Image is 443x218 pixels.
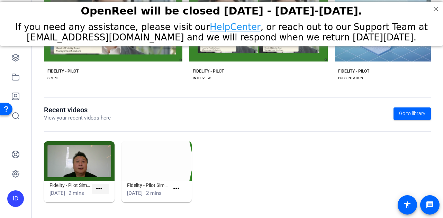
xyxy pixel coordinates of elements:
[15,20,428,41] span: If you need any assistance, please visit our , or reach out to our Support Team at [EMAIL_ADDRESS...
[95,184,103,193] mat-icon: more_horiz
[127,181,170,189] h1: Fidelity - Pilot Simple (50489)
[193,75,211,81] div: INTERVIEW
[47,68,79,74] div: FIDELITY - PILOT
[426,201,434,209] mat-icon: message
[47,75,60,81] div: SIMPLE
[9,3,434,15] div: OpenReel will be closed [DATE] - [DATE]-[DATE].
[338,68,369,74] div: FIDELITY - PILOT
[44,114,111,122] p: View your recent videos here
[44,106,111,114] h1: Recent videos
[172,184,181,193] mat-icon: more_horiz
[49,190,65,196] span: [DATE]
[49,181,92,189] h1: Fidelity - Pilot Simple (50511)
[69,190,84,196] span: 2 mins
[394,107,431,120] a: Go to library
[210,20,261,30] a: HelpCenter
[193,68,224,74] div: FIDELITY - PILOT
[403,201,412,209] mat-icon: accessibility
[7,190,24,207] div: ID
[399,110,425,117] span: Go to library
[338,75,363,81] div: PRESENTATION
[146,190,162,196] span: 2 mins
[121,141,192,181] img: Fidelity - Pilot Simple (50489)
[44,141,115,181] img: Fidelity - Pilot Simple (50511)
[127,190,143,196] span: [DATE]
